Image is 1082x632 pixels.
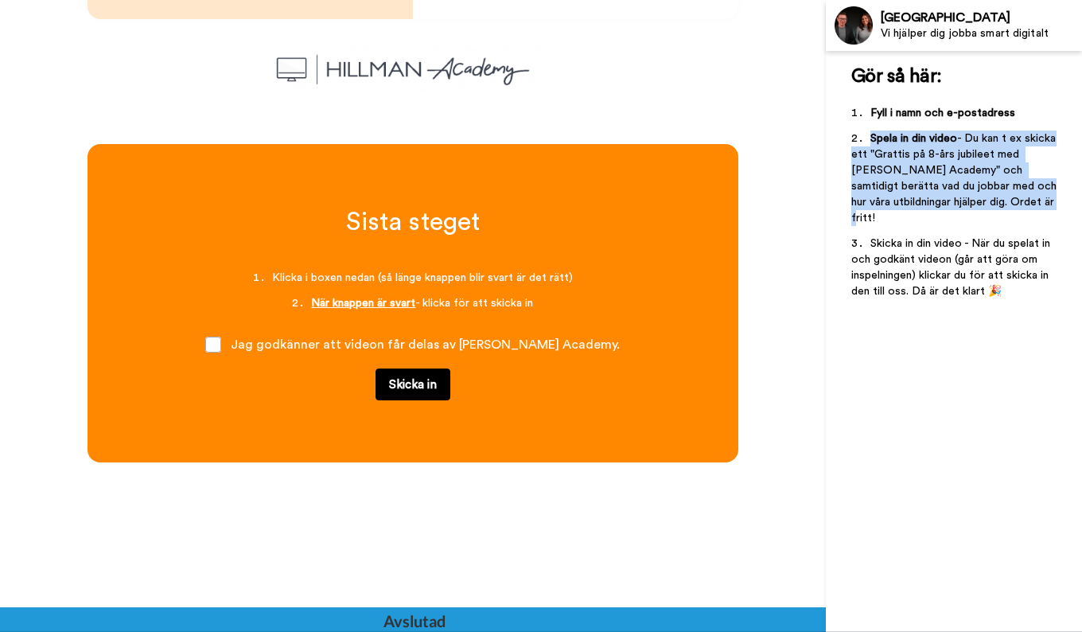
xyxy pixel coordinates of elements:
[881,27,1081,41] div: Vi hjälper dig jobba smart digitalt
[835,6,873,45] img: Profile Image
[415,298,533,309] span: - klicka för att skicka in
[851,238,1053,297] span: Skicka in din video - När du spelat in och godkänt videon (går att göra om inspelningen) klickar ...
[376,610,453,632] div: Avslutad
[231,338,620,351] span: Jag godkänner att videon får delas av [PERSON_NAME] Academy.
[311,298,415,309] span: När knappen är svart
[870,133,957,144] span: Spela in din video
[870,107,1015,119] span: Fyll i namn och e-postadress
[851,67,942,86] span: Gör så här:
[376,369,450,400] button: Skicka in
[881,10,1081,25] div: [GEOGRAPHIC_DATA]
[272,272,573,283] span: Klicka i boxen nedan (så länge knappen blir svart är det rätt)
[346,209,481,235] span: Sista steget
